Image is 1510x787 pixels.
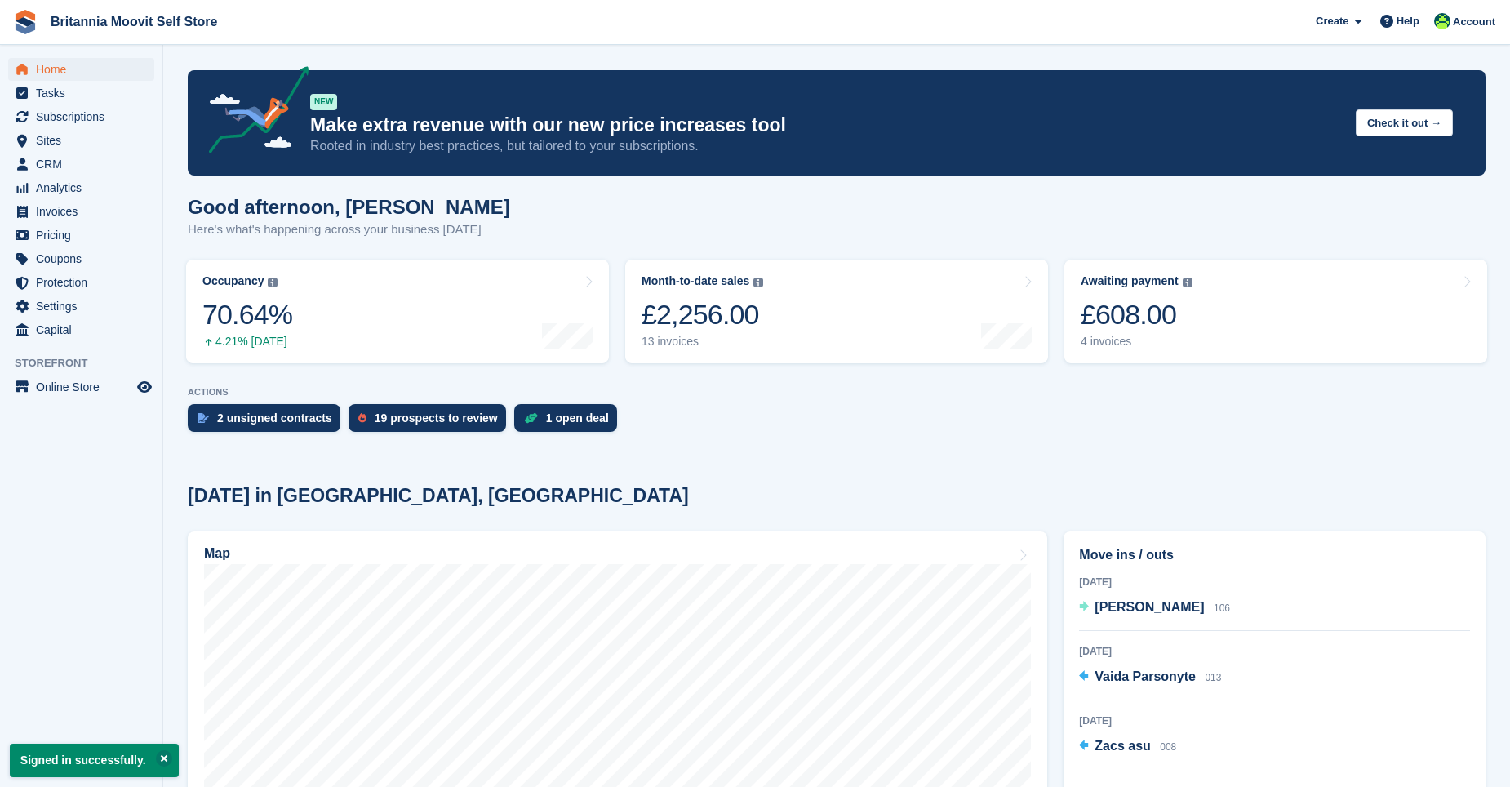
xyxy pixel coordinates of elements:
[1397,13,1419,29] span: Help
[36,153,134,176] span: CRM
[36,247,134,270] span: Coupons
[1183,278,1192,287] img: icon-info-grey-7440780725fd019a000dd9b08b2336e03edf1995a4989e88bcd33f0948082b44.svg
[198,413,209,423] img: contract_signature_icon-13c848040528278c33f63329250d36e43548de30e8caae1d1a13099fd9432cc5.svg
[1079,644,1470,659] div: [DATE]
[1079,545,1470,565] h2: Move ins / outs
[188,404,349,440] a: 2 unsigned contracts
[1316,13,1348,29] span: Create
[1079,575,1470,589] div: [DATE]
[36,129,134,152] span: Sites
[625,260,1048,363] a: Month-to-date sales £2,256.00 13 invoices
[8,271,154,294] a: menu
[1079,598,1230,619] a: [PERSON_NAME] 106
[8,176,154,199] a: menu
[36,318,134,341] span: Capital
[202,335,292,349] div: 4.21% [DATE]
[8,295,154,318] a: menu
[310,113,1343,137] p: Make extra revenue with our new price increases tool
[349,404,514,440] a: 19 prospects to review
[1095,600,1204,614] span: [PERSON_NAME]
[36,58,134,81] span: Home
[546,411,609,425] div: 1 open deal
[1081,274,1179,288] div: Awaiting payment
[642,335,763,349] div: 13 invoices
[188,220,510,239] p: Here's what's happening across your business [DATE]
[1356,109,1453,136] button: Check it out →
[1453,14,1495,30] span: Account
[8,376,154,398] a: menu
[310,94,337,110] div: NEW
[8,153,154,176] a: menu
[8,82,154,104] a: menu
[36,224,134,247] span: Pricing
[8,318,154,341] a: menu
[8,58,154,81] a: menu
[1081,298,1192,331] div: £608.00
[36,271,134,294] span: Protection
[188,196,510,218] h1: Good afternoon, [PERSON_NAME]
[514,404,625,440] a: 1 open deal
[375,411,498,425] div: 19 prospects to review
[188,387,1486,398] p: ACTIONS
[1081,335,1192,349] div: 4 invoices
[36,295,134,318] span: Settings
[36,105,134,128] span: Subscriptions
[1434,13,1450,29] img: Tom Wicks
[10,744,179,777] p: Signed in successfully.
[8,105,154,128] a: menu
[1064,260,1487,363] a: Awaiting payment £608.00 4 invoices
[8,200,154,223] a: menu
[1079,736,1176,758] a: Zacs asu 008
[36,376,134,398] span: Online Store
[1095,669,1196,683] span: Vaida Parsonyte
[1095,739,1150,753] span: Zacs asu
[195,66,309,159] img: price-adjustments-announcement-icon-8257ccfd72463d97f412b2fc003d46551f7dbcb40ab6d574587a9cd5c0d94...
[44,8,224,35] a: Britannia Moovit Self Store
[217,411,332,425] div: 2 unsigned contracts
[202,274,264,288] div: Occupancy
[310,137,1343,155] p: Rooted in industry best practices, but tailored to your subscriptions.
[524,412,538,424] img: deal-1b604bf984904fb50ccaf53a9ad4b4a5d6e5aea283cecdc64d6e3604feb123c2.svg
[1079,667,1221,688] a: Vaida Parsonyte 013
[642,274,749,288] div: Month-to-date sales
[1214,602,1230,614] span: 106
[1205,672,1221,683] span: 013
[753,278,763,287] img: icon-info-grey-7440780725fd019a000dd9b08b2336e03edf1995a4989e88bcd33f0948082b44.svg
[13,10,38,34] img: stora-icon-8386f47178a22dfd0bd8f6a31ec36ba5ce8667c1dd55bd0f319d3a0aa187defe.svg
[204,546,230,561] h2: Map
[1079,714,1470,728] div: [DATE]
[642,298,763,331] div: £2,256.00
[1160,741,1176,753] span: 008
[8,224,154,247] a: menu
[358,413,366,423] img: prospect-51fa495bee0391a8d652442698ab0144808aea92771e9ea1ae160a38d050c398.svg
[188,485,689,507] h2: [DATE] in [GEOGRAPHIC_DATA], [GEOGRAPHIC_DATA]
[15,355,162,371] span: Storefront
[135,377,154,397] a: Preview store
[36,200,134,223] span: Invoices
[36,176,134,199] span: Analytics
[202,298,292,331] div: 70.64%
[186,260,609,363] a: Occupancy 70.64% 4.21% [DATE]
[36,82,134,104] span: Tasks
[8,247,154,270] a: menu
[8,129,154,152] a: menu
[268,278,278,287] img: icon-info-grey-7440780725fd019a000dd9b08b2336e03edf1995a4989e88bcd33f0948082b44.svg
